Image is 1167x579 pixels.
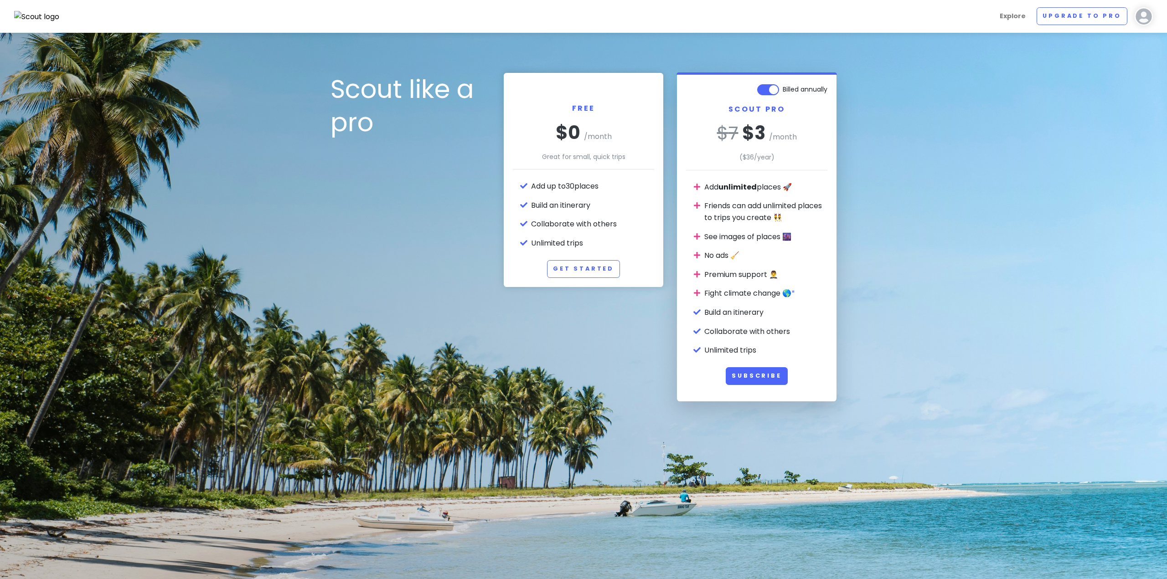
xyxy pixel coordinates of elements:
li: Fight climate change [704,287,827,299]
h2: Free [513,82,654,121]
span: Billed annually [783,84,827,94]
li: No ads 🧹 [704,250,827,261]
li: Unlimited trips [531,237,654,249]
a: Get Started [547,260,620,278]
span: $0 [556,120,580,145]
span: /month [584,131,612,142]
strong: unlimited [718,182,757,192]
button: Subscribe [726,367,788,385]
h2: Scout Pro [686,105,827,122]
del: $ 7 [717,120,738,146]
h1: Scout like a pro [330,73,490,139]
span: /month [769,132,797,142]
li: Collaborate with others [704,326,827,338]
span: $ 3 [742,120,765,146]
li: Collaborate with others [531,218,654,230]
li: Add up to 30 places [531,180,654,192]
p: Great for small, quick trips [513,152,654,162]
p: ($ 36 /year) [686,152,827,162]
a: Upgrade to Pro [1037,7,1127,25]
li: Premium support 🤵‍♂️ [704,269,827,281]
li: Friends can add unlimited places to trips you create 👯 [704,200,827,223]
li: Unlimited trips [704,344,827,356]
li: Build an itinerary [704,307,827,318]
li: Build an itinerary [531,200,654,211]
li: Add places 🚀 [704,181,827,193]
img: User profile [1135,7,1153,26]
li: See images of places 🌆 [704,231,827,243]
a: Explore [996,7,1029,25]
img: Scout logo [14,11,60,23]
